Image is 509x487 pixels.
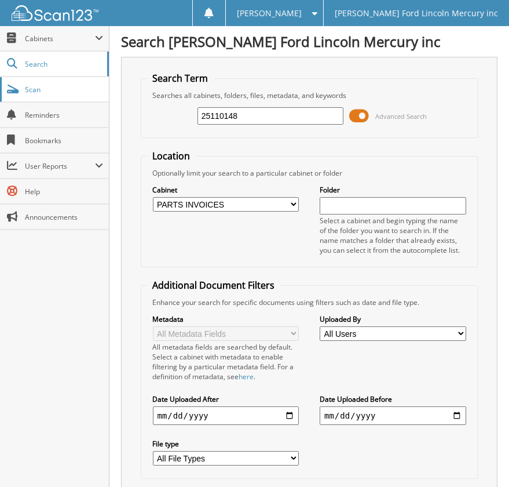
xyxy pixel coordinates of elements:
[375,112,427,121] span: Advanced Search
[451,431,509,487] iframe: Chat Widget
[25,34,95,43] span: Cabinets
[25,59,101,69] span: Search
[12,5,98,21] img: scan123-logo-white.svg
[147,297,472,307] div: Enhance your search for specific documents using filters such as date and file type.
[147,72,214,85] legend: Search Term
[335,10,498,17] span: [PERSON_NAME] Ford Lincoln Mercury inc
[320,314,466,324] label: Uploaded By
[153,439,299,449] label: File type
[121,32,497,51] h1: Search [PERSON_NAME] Ford Lincoln Mercury inc
[153,314,299,324] label: Metadata
[320,406,466,425] input: end
[25,187,103,197] span: Help
[25,110,103,120] span: Reminders
[237,10,302,17] span: [PERSON_NAME]
[25,212,103,222] span: Announcements
[25,85,103,95] span: Scan
[147,279,281,292] legend: Additional Document Filters
[25,136,103,146] span: Bookmarks
[153,406,299,425] input: start
[147,90,472,100] div: Searches all cabinets, folders, files, metadata, and keywords
[147,168,472,178] div: Optionally limit your search to a particular cabinet or folder
[320,216,466,255] div: Select a cabinet and begin typing the name of the folder you want to search in. If the name match...
[320,394,466,404] label: Date Uploaded Before
[25,161,95,171] span: User Reports
[239,372,254,381] a: here
[320,185,466,195] label: Folder
[147,150,196,162] legend: Location
[153,342,299,381] div: All metadata fields are searched by default. Select a cabinet with metadata to enable filtering b...
[153,185,299,195] label: Cabinet
[153,394,299,404] label: Date Uploaded After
